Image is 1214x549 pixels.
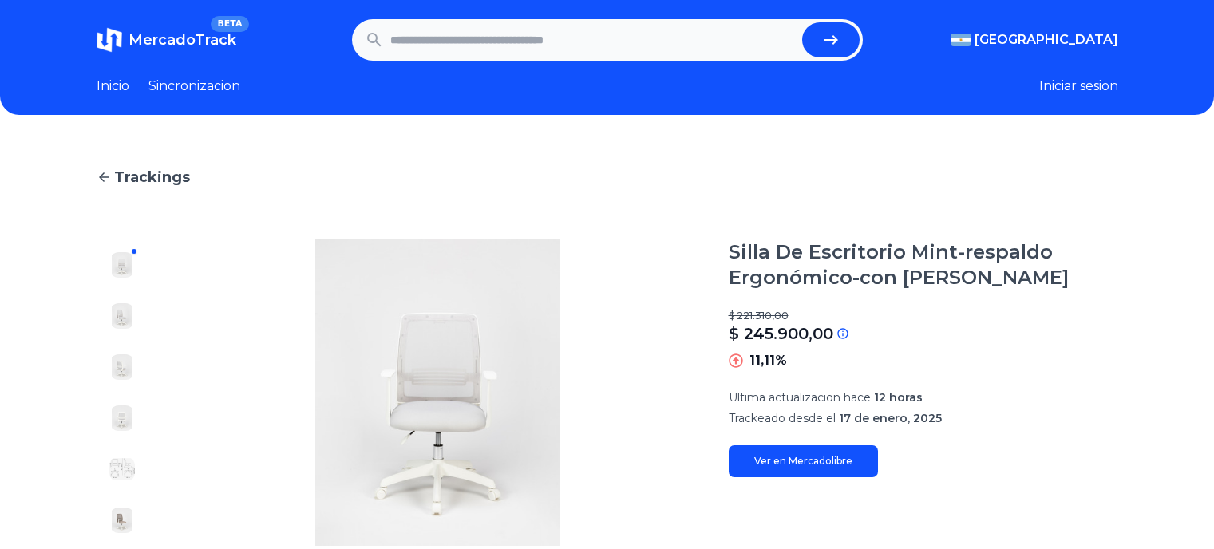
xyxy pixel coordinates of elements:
[109,252,135,278] img: Silla De Escritorio Mint-respaldo Ergonómico-con Percha
[109,303,135,329] img: Silla De Escritorio Mint-respaldo Ergonómico-con Percha
[975,30,1118,49] span: [GEOGRAPHIC_DATA]
[729,390,871,405] span: Ultima actualizacion hace
[97,27,122,53] img: MercadoTrack
[729,322,833,345] p: $ 245.900,00
[211,16,248,32] span: BETA
[1039,77,1118,96] button: Iniciar sesion
[729,411,836,425] span: Trackeado desde el
[109,354,135,380] img: Silla De Escritorio Mint-respaldo Ergonómico-con Percha
[148,77,240,96] a: Sincronizacion
[749,351,787,370] p: 11,11%
[129,31,236,49] span: MercadoTrack
[109,508,135,533] img: Silla De Escritorio Mint-respaldo Ergonómico-con Percha
[97,77,129,96] a: Inicio
[729,445,878,477] a: Ver en Mercadolibre
[729,239,1118,290] h1: Silla De Escritorio Mint-respaldo Ergonómico-con [PERSON_NAME]
[114,166,190,188] span: Trackings
[180,239,697,546] img: Silla De Escritorio Mint-respaldo Ergonómico-con Percha
[109,405,135,431] img: Silla De Escritorio Mint-respaldo Ergonómico-con Percha
[97,166,1118,188] a: Trackings
[729,310,1118,322] p: $ 221.310,00
[97,27,236,53] a: MercadoTrackBETA
[839,411,942,425] span: 17 de enero, 2025
[109,456,135,482] img: Silla De Escritorio Mint-respaldo Ergonómico-con Percha
[874,390,923,405] span: 12 horas
[951,34,971,46] img: Argentina
[951,30,1118,49] button: [GEOGRAPHIC_DATA]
